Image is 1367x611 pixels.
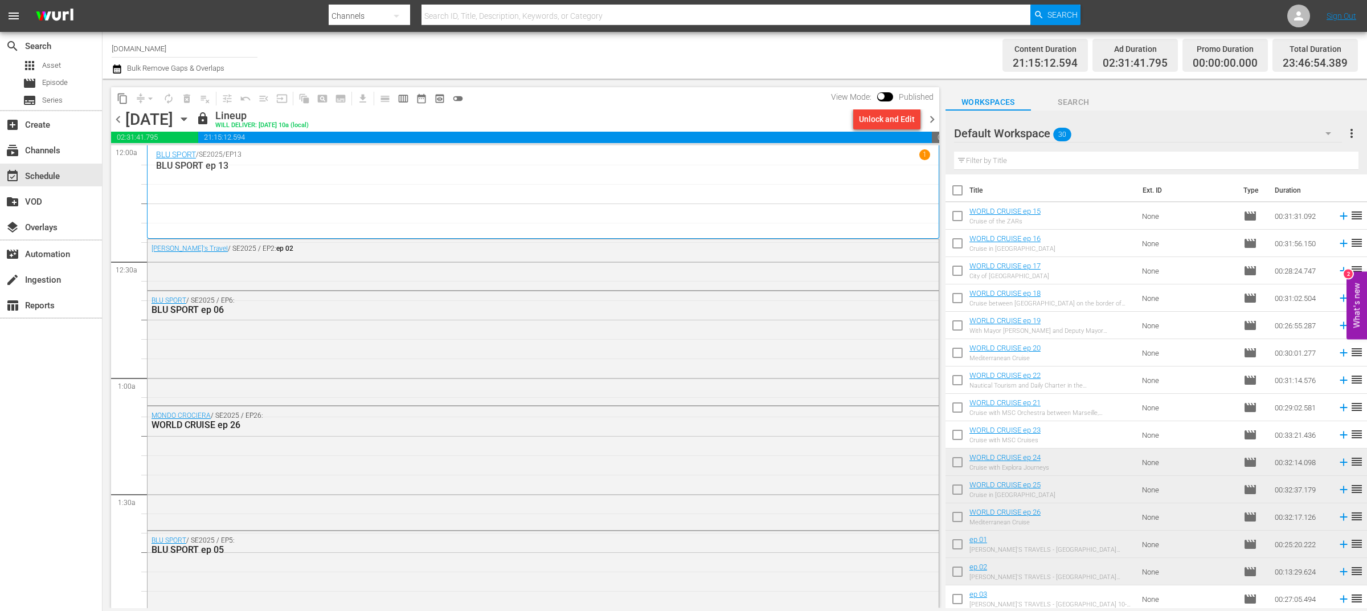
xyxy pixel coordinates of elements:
span: Channels [6,144,19,157]
span: Bulk Remove Gaps & Overlaps [125,64,224,72]
td: 00:33:21.436 [1270,421,1333,449]
td: 00:26:55.287 [1270,312,1333,339]
span: reorder [1350,345,1364,359]
a: [PERSON_NAME]'s Travel [152,245,228,252]
div: Nautical Tourism and Daily Charter in the [GEOGRAPHIC_DATA] [969,382,1133,389]
span: Episode [1243,346,1257,360]
td: 00:31:31.092 [1270,202,1333,230]
span: Search [6,39,19,53]
span: lock [196,112,210,125]
span: View Mode: [825,92,877,101]
svg: Add to Schedule [1337,429,1350,441]
span: reorder [1350,400,1364,414]
div: / SE2025 / EP2: [152,245,871,252]
td: 00:30:01.277 [1270,339,1333,366]
span: Episode [23,76,36,90]
span: preview_outlined [434,93,445,104]
span: Update Metadata from Key Asset [273,89,291,108]
td: None [1137,476,1239,503]
button: Open Feedback Widget [1346,272,1367,340]
td: 00:32:17.126 [1270,503,1333,531]
span: Episode [1243,592,1257,606]
span: 00:00:00.000 [1193,57,1258,70]
svg: Add to Schedule [1337,483,1350,496]
a: WORLD CRUISE ep 16 [969,234,1041,243]
span: reorder [1350,564,1364,578]
a: ep 01 [969,535,987,544]
svg: Add to Schedule [1337,264,1350,277]
td: 00:32:14.098 [1270,449,1333,476]
a: BLU SPORT [152,536,186,544]
div: Lineup [215,109,309,122]
span: Asset [23,59,36,72]
span: toggle_off [452,93,464,104]
span: 00:13:05.611 [932,132,939,143]
a: ep 02 [969,563,987,571]
div: BLU SPORT ep 06 [152,304,871,315]
div: Cruise of the ZARs [969,218,1041,225]
div: Cruise with MSC Cruises [969,437,1041,444]
a: WORLD CRUISE ep 21 [969,398,1041,407]
span: Published [893,92,939,101]
p: SE2025 / [199,150,226,158]
th: Type [1237,174,1268,206]
span: Episode [1243,237,1257,250]
div: Promo Duration [1193,41,1258,57]
span: chevron_left [111,112,125,127]
span: Episode [1243,264,1257,278]
td: None [1137,421,1239,449]
span: reorder [1350,373,1364,386]
span: 21:15:12.594 [1013,57,1078,70]
a: WORLD CRUISE ep 15 [969,207,1041,215]
button: Unlock and Edit [853,109,920,129]
div: [PERSON_NAME]'S TRAVELS - [GEOGRAPHIC_DATA] 10-day itinerary [969,601,1133,608]
div: With Mayor [PERSON_NAME] and Deputy Mayor [PERSON_NAME] [PERSON_NAME] [969,327,1133,335]
div: Mediterranean Cruise [969,355,1041,362]
p: 1 [923,150,927,158]
div: Content Duration [1013,41,1078,57]
span: View Backup [431,89,449,108]
svg: Add to Schedule [1337,319,1350,332]
td: None [1137,394,1239,421]
div: WORLD CRUISE ep 26 [152,419,871,430]
svg: Add to Schedule [1337,565,1350,578]
span: ep 02 [276,245,293,252]
td: None [1137,503,1239,531]
span: Remove Gaps & Overlaps [132,89,159,108]
svg: Add to Schedule [1337,237,1350,250]
span: Reports [6,299,19,312]
span: VOD [6,195,19,209]
div: / SE2025 / EP5: [152,536,871,555]
td: 00:28:24.747 [1270,257,1333,284]
span: 23:46:54.389 [1283,57,1348,70]
span: Clear Lineup [196,89,214,108]
div: / SE2025 / EP6: [152,296,871,315]
span: 24 hours Lineup View is OFF [449,89,467,108]
div: 2 [1344,270,1353,279]
div: / SE2025 / EP26: [152,412,871,430]
td: 00:31:56.150 [1270,230,1333,257]
svg: Add to Schedule [1337,401,1350,414]
svg: Add to Schedule [1337,456,1350,469]
div: [DATE] [125,110,173,129]
span: menu [7,9,21,23]
span: Episode [1243,373,1257,387]
th: Title [969,174,1136,206]
div: Cruise in [GEOGRAPHIC_DATA] [969,491,1055,499]
div: Unlock and Edit [859,109,915,129]
div: WILL DELIVER: [DATE] 10a (local) [215,122,309,129]
td: 00:25:20.222 [1270,531,1333,558]
svg: Add to Schedule [1337,210,1350,222]
span: Workspaces [946,95,1031,109]
td: 00:32:37.179 [1270,476,1333,503]
span: reorder [1350,455,1364,469]
span: Episode [1243,483,1257,496]
svg: Add to Schedule [1337,538,1350,551]
span: calendar_view_week_outlined [398,93,409,104]
span: Loop Content [159,89,178,108]
span: 02:31:41.795 [111,132,198,143]
td: 00:31:14.576 [1270,366,1333,394]
span: Ingestion [6,273,19,287]
div: Ad Duration [1103,41,1168,57]
span: Automation [6,247,19,261]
